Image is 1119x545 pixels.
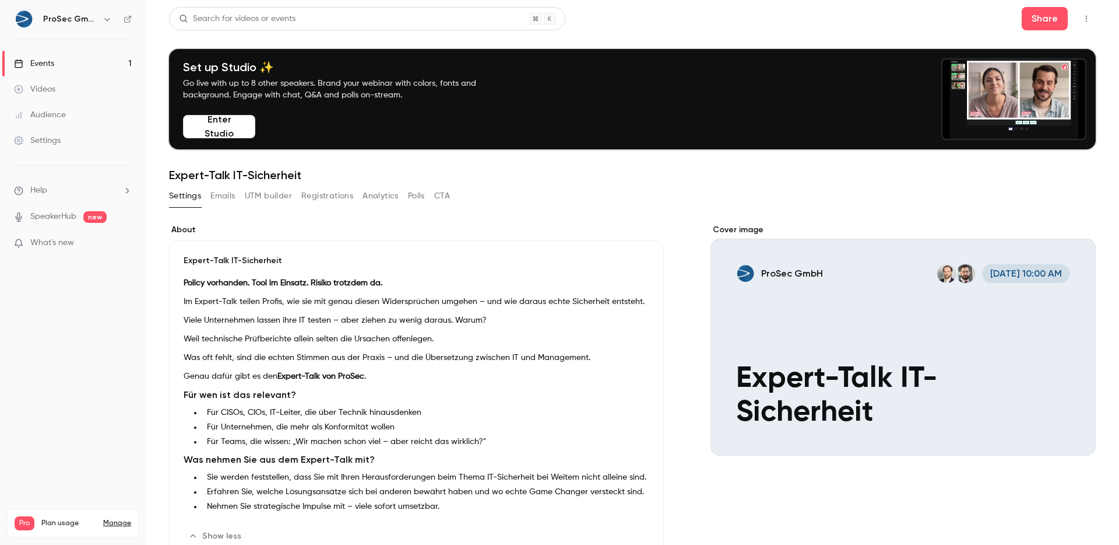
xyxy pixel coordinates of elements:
div: Settings [14,135,61,146]
button: Enter Studio [183,115,255,138]
div: Events [14,58,54,69]
strong: Expert-Talk von ProSec [277,372,364,380]
p: Expert-Talk IT-Sicherheit [184,255,649,267]
p: Genau dafür gibt es den . [184,369,649,383]
button: Settings [169,187,201,205]
button: Share [1022,7,1068,30]
section: Cover image [710,224,1096,456]
h1: Expert-Talk IT-Sicherheit [169,168,1096,182]
li: Sie werden feststellen, dass Sie mit Ihren Herausforderungen beim Thema IT-Sicherheit bei Weitem ... [202,471,649,484]
div: Search for videos or events [179,13,295,25]
strong: Policy vorhanden. Tool im Einsatz. Risiko trotzdem da. [184,279,382,287]
h2: Für wen ist das relevant? [184,388,649,402]
span: Plan usage [41,519,96,528]
label: Cover image [710,224,1096,236]
div: Audience [14,109,66,121]
button: CTA [434,187,450,205]
li: Für Teams, die wissen: „Wir machen schon viel – aber reicht das wirklich?" [202,436,649,448]
a: SpeakerHub [30,211,76,223]
span: Help [30,184,47,197]
button: UTM builder [245,187,292,205]
li: Für Unternehmen, die mehr als Konformität wollen [202,421,649,434]
h2: Was nehmen Sie aus dem Expert-Talk mit? [184,453,649,467]
span: Pro [15,516,34,530]
p: Im Expert-Talk teilen Profis, wie sie mit genau diesen Widersprüchen umgehen – und wie daraus ech... [184,295,649,309]
button: Analytics [363,187,399,205]
button: Polls [408,187,425,205]
label: About [169,224,664,236]
p: Go live with up to 8 other speakers. Brand your webinar with colors, fonts and background. Engage... [183,78,504,101]
p: Viele Unternehmen lassen ihre IT testen – aber ziehen zu wenig daraus. Warum? [184,313,649,327]
div: Videos [14,83,55,95]
span: new [83,211,107,223]
li: Nehmen Sie strategische Impulse mit – viele sofort umsetzbar. [202,501,649,513]
li: Erfahren Sie, welche Lösungsansätze sich bei anderen bewährt haben und wo echte Game Changer vers... [202,486,649,498]
li: Für CISOs, CIOs, IT-Leiter, die über Technik hinausdenken [202,407,649,419]
img: ProSec GmbH [15,10,33,29]
button: Registrations [301,187,353,205]
h6: ProSec GmbH [43,13,98,25]
button: Emails [210,187,235,205]
li: help-dropdown-opener [14,184,132,197]
h4: Set up Studio ✨ [183,60,504,74]
span: What's new [30,237,74,249]
a: Manage [103,519,131,528]
p: Was oft fehlt, sind die echten Stimmen aus der Praxis – und die Übersetzung zwischen IT und Manag... [184,351,649,365]
p: Weil technische Prüfberichte allein selten die Ursachen offenlegen. [184,332,649,346]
